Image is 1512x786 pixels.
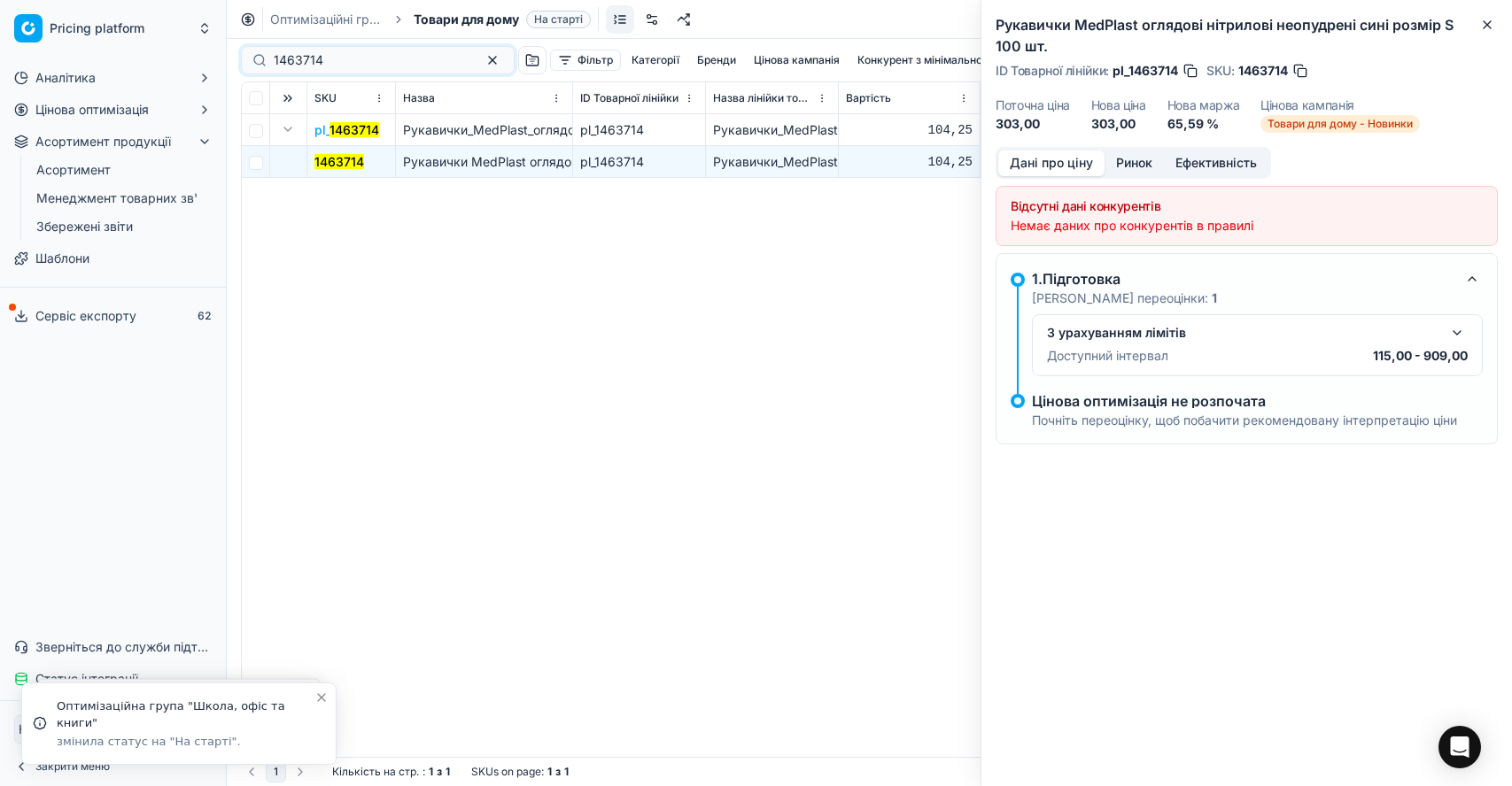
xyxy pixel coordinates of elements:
[314,121,379,139] button: pl_1463714
[241,761,311,782] nav: pagination
[580,121,698,139] div: pl_1463714
[846,121,973,139] div: 104,25
[50,20,190,36] span: Pricing platform
[1091,115,1146,133] dd: 303,00
[7,244,219,273] a: Шаблони
[7,665,219,693] button: Статус інтеграції
[266,761,286,782] button: 1
[57,697,314,732] div: Оптимізаційна група "Школа, офіс та книги"
[7,754,219,779] button: Закрити меню
[270,11,384,28] a: Оптимізаційні групи
[1011,197,1483,215] div: Відсутні дані конкурентів
[580,91,678,105] span: ID Товарної лінійки
[241,761,262,782] button: Go to previous page
[330,122,379,137] mark: 1463714
[580,153,698,171] div: pl_1463714
[996,99,1070,112] dt: Поточна ціна
[29,158,198,182] a: Асортимент
[277,88,299,109] button: Expand all
[7,708,219,751] button: КMКористувач MAUDAU[EMAIL_ADDRESS][DOMAIN_NAME]
[332,765,419,779] span: Кількість на стр.
[314,154,364,169] mark: 1463714
[314,91,337,105] span: SKU
[7,64,219,92] button: Аналітика
[1105,150,1164,176] button: Ринок
[7,302,219,330] button: Сервіс експорту
[35,133,171,150] span: Асортимент продукції
[555,765,561,779] strong: з
[1260,99,1420,112] dt: Цінова кампанія
[1032,412,1457,429] p: Почніть переоцінку, щоб побачити рекомендовану інтерпретацію ціни
[274,51,468,69] input: Пошук по SKU або назві
[35,307,136,325] span: Сервіс експорту
[998,150,1105,176] button: Дані про ціну
[15,716,42,743] span: КM
[29,214,198,239] a: Збережені звіти
[57,734,314,750] div: змінила статус на "На старті".
[332,765,450,779] div: :
[850,50,1086,71] button: Конкурент з мінімальною ринковою ціною
[29,186,198,211] a: Менеджмент товарних зв'язків
[414,11,591,28] span: Товари для домуНа старті
[35,759,110,774] span: Закрити меню
[35,638,212,656] span: Зверніться до служби підтримки
[35,670,138,688] span: Статус інтеграції
[846,91,891,105] span: Вартість
[277,119,299,140] button: Expand
[547,765,552,779] strong: 1
[1238,62,1288,80] span: 1463714
[1206,65,1235,77] span: SKU :
[1032,268,1454,289] div: 1.Підготовка
[414,11,519,28] span: Товари для дому
[713,91,813,105] span: Назва лінійки товарів
[713,153,831,171] div: Рукавички_МedРlast_оглядові_нітрилові_неопудрені_сині_розмір_S_100_шт.
[429,765,433,779] strong: 1
[290,761,311,782] button: Go to next page
[1047,347,1168,365] p: Доступний інтервал
[314,153,364,171] button: 1463714
[550,50,621,71] button: Фільтр
[1091,99,1146,112] dt: Нова ціна
[311,687,332,708] button: Close toast
[35,101,149,119] span: Цінова оптимізація
[1438,726,1481,768] div: Open Intercom Messenger
[403,91,435,105] span: Назва
[270,11,591,28] nav: breadcrumb
[7,633,219,661] button: Зверніться до служби підтримки
[1011,217,1483,235] div: Немає даних про конкурентів в правилі
[713,121,831,139] div: Рукавички_МedРlast_оглядові_нітрилові_неопудрені_сині_розмір_S_100_шт.
[1167,99,1240,112] dt: Нова маржа
[1164,150,1268,176] button: Ефективність
[1167,115,1240,133] dd: 65,59 %
[1373,347,1468,365] p: 115,00 - 909,00
[1032,289,1217,307] p: [PERSON_NAME] переоцінки:
[564,765,569,779] strong: 1
[35,250,89,267] span: Шаблони
[314,121,379,139] span: pl_
[1113,62,1178,80] span: pl_1463714
[35,69,96,87] span: Аналітика
[7,127,219,156] button: Асортимент продукції
[690,50,743,71] button: Бренди
[471,765,544,779] span: SKUs on page :
[996,65,1109,77] span: ID Товарної лінійки :
[996,14,1498,57] h2: Рукавички МedРlast оглядові нітрилові неопудрені сині розмір S 100 шт.
[624,50,686,71] button: Категорії
[7,96,219,124] button: Цінова оптимізація
[403,154,842,169] span: Рукавички МedРlast оглядові нітрилові неопудрені сині розмір S 100 шт.
[1032,394,1457,408] p: Цінова оптимізація не розпочата
[747,50,847,71] button: Цінова кампанія
[437,765,442,779] strong: з
[1260,115,1420,133] span: Товари для дому - Новинки
[1047,324,1439,342] div: З урахуванням лімітів
[7,7,219,50] button: Pricing platform
[526,11,591,28] span: На старті
[996,115,1070,133] dd: 303,00
[403,122,856,137] span: Рукавички_МedРlast_оглядові_нітрилові_неопудрені_сині_розмір_S_100_шт.
[1212,290,1217,305] strong: 1
[446,765,450,779] strong: 1
[846,153,973,171] div: 104,25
